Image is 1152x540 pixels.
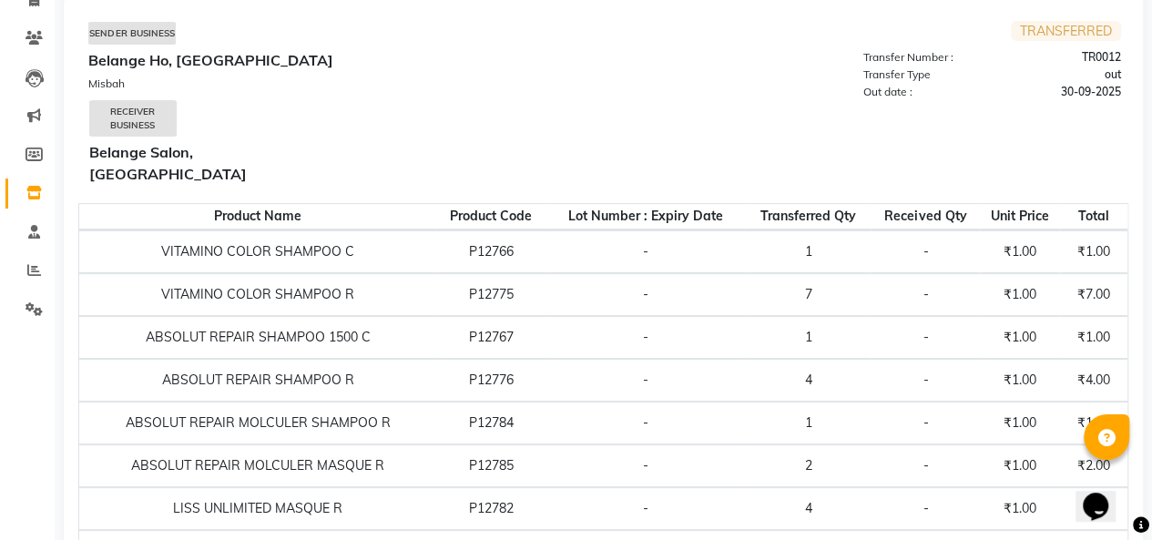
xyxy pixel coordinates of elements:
[436,203,545,230] th: Product Code
[745,402,871,444] td: 1
[871,230,980,273] td: -
[745,316,871,359] td: 1
[545,273,745,316] td: -
[79,203,436,230] th: Product Name
[871,316,980,359] td: -
[1059,230,1127,273] td: ₹1.00
[852,84,993,100] div: Out date :
[436,359,545,402] td: P12776
[745,203,871,230] th: Transferred Qty
[1011,21,1121,41] span: TRANSFERRED
[980,230,1059,273] td: ₹1.00
[436,230,545,273] td: P12766
[871,203,980,230] th: Received Qty
[980,487,1059,530] td: ₹1.00
[79,487,436,530] td: LISS UNLIMITED MASQUE R
[545,230,745,273] td: -
[992,84,1132,100] div: 30-09-2025
[871,359,980,402] td: -
[545,444,745,487] td: -
[1059,359,1127,402] td: ₹4.00
[871,402,980,444] td: -
[436,402,545,444] td: P12784
[79,402,436,444] td: ABSOLUT REPAIR MOLCULER SHAMPOO R
[88,22,176,45] div: Sender Business
[980,444,1059,487] td: ₹1.00
[436,273,545,316] td: P12775
[1059,203,1127,230] th: Total
[852,66,993,83] div: Transfer Type
[79,444,436,487] td: ABSOLUT REPAIR MOLCULER MASQUE R
[871,444,980,487] td: -
[79,316,436,359] td: ABSOLUT REPAIR SHAMPOO 1500 C
[545,359,745,402] td: -
[980,273,1059,316] td: ₹1.00
[980,359,1059,402] td: ₹1.00
[745,487,871,530] td: 4
[871,487,980,530] td: -
[1059,402,1127,444] td: ₹1.00
[545,203,745,230] th: Lot Number : Expiry Date
[871,273,980,316] td: -
[992,49,1132,66] div: TR0012
[745,230,871,273] td: 1
[980,402,1059,444] td: ₹1.00
[852,49,993,66] div: Transfer Number :
[436,444,545,487] td: P12785
[79,273,436,316] td: VITAMINO COLOR SHAMPOO R
[436,316,545,359] td: P12767
[1059,487,1127,530] td: ₹4.00
[1059,444,1127,487] td: ₹2.00
[1059,273,1127,316] td: ₹7.00
[1059,316,1127,359] td: ₹1.00
[88,51,333,69] b: Belange Ho, [GEOGRAPHIC_DATA]
[980,316,1059,359] td: ₹1.00
[79,359,436,402] td: ABSOLUT REPAIR SHAMPOO R
[980,203,1059,230] th: Unit Price
[545,487,745,530] td: -
[79,230,436,273] td: VITAMINO COLOR SHAMPOO C
[436,487,545,530] td: P12782
[745,444,871,487] td: 2
[545,316,745,359] td: -
[88,76,603,92] div: Misbah
[545,402,745,444] td: -
[89,100,177,137] div: Receiver Business
[745,359,871,402] td: 4
[89,143,247,183] b: Belange Salon, [GEOGRAPHIC_DATA]
[1076,467,1134,522] iframe: chat widget
[745,273,871,316] td: 7
[992,66,1132,83] div: out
